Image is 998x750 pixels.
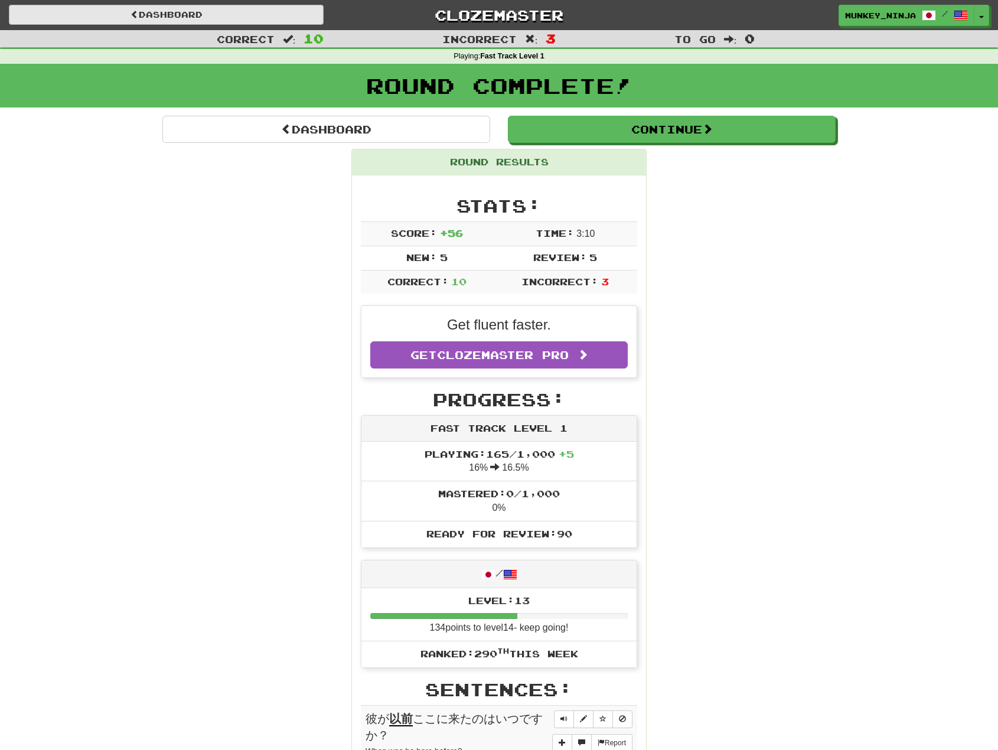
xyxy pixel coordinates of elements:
[440,252,448,263] span: 5
[426,528,572,539] span: Ready for Review: 90
[162,116,490,143] a: Dashboard
[361,588,637,641] li: 134 points to level 14 - keep going!
[283,34,296,44] span: :
[391,227,437,239] span: Score:
[845,10,916,21] span: munkey_ninja
[304,31,324,45] span: 10
[546,31,556,45] span: 3
[525,34,538,44] span: :
[341,5,656,25] a: Clozemaster
[9,5,324,25] a: Dashboard
[361,442,637,482] li: 16% 16.5%
[361,416,637,442] div: Fast Track Level 1
[497,647,509,655] sup: th
[370,341,628,369] a: GetClozemaster Pro
[724,34,737,44] span: :
[440,227,463,239] span: + 56
[593,710,613,728] button: Toggle favorite
[366,712,543,742] span: 彼が ここに来たのはいつですか？
[361,196,637,216] h2: Stats:
[573,710,593,728] button: Edit sentence
[480,52,544,60] strong: Fast Track Level 1
[406,252,437,263] span: New:
[352,149,646,175] div: Round Results
[533,252,587,263] span: Review:
[576,229,595,239] span: 3 : 10
[361,680,637,699] h2: Sentences:
[361,560,637,588] div: /
[745,31,755,45] span: 0
[521,276,598,287] span: Incorrect:
[554,710,574,728] button: Play sentence audio
[361,481,637,521] li: 0%
[361,390,637,409] h2: Progress:
[420,648,578,659] span: Ranked: 290 this week
[554,710,632,728] div: Sentence controls
[4,74,994,97] h1: Round Complete!
[217,33,275,45] span: Correct
[437,348,569,361] span: Clozemaster Pro
[839,5,974,26] a: munkey_ninja /
[387,276,449,287] span: Correct:
[389,712,413,726] u: 以前
[589,252,597,263] span: 5
[508,116,836,143] button: Continue
[942,9,948,18] span: /
[674,33,716,45] span: To go
[442,33,517,45] span: Incorrect
[536,227,574,239] span: Time:
[438,488,560,499] span: Mastered: 0 / 1,000
[601,276,609,287] span: 3
[370,315,628,335] p: Get fluent faster.
[451,276,467,287] span: 10
[559,448,574,459] span: + 5
[468,595,530,606] span: Level: 13
[612,710,632,728] button: Toggle ignore
[425,448,574,459] span: Playing: 165 / 1,000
